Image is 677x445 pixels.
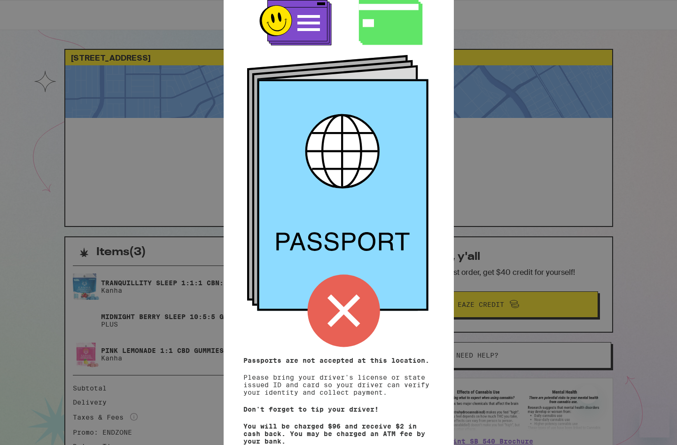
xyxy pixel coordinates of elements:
[243,357,434,396] p: Please bring your driver's license or state issued ID and card so your driver can verify your ide...
[243,422,434,445] p: You will be charged $96 and receive $2 in cash back. You may be charged an ATM fee by your bank.
[639,407,669,437] iframe: Button to launch messaging window
[579,385,598,404] iframe: Close message
[243,406,434,413] p: Don't forget to tip your driver!
[243,357,434,364] p: Passports are not accepted at this location.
